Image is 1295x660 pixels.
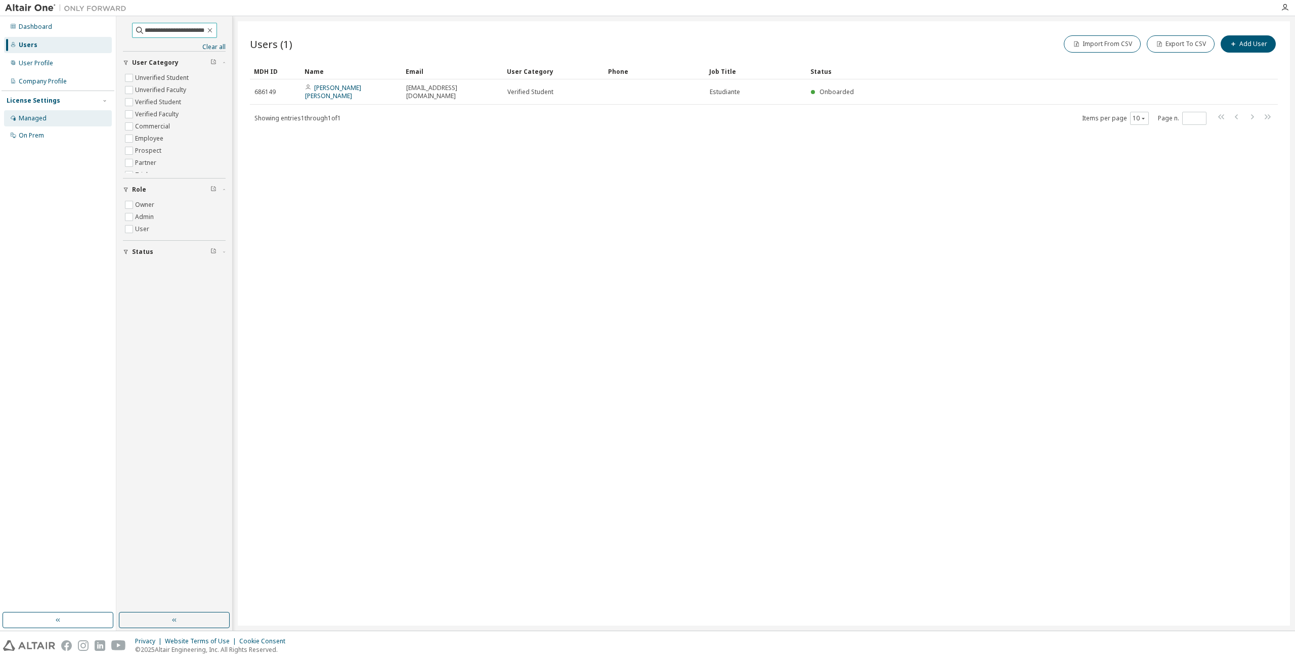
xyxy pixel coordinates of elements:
button: Role [123,179,226,201]
label: Prospect [135,145,163,157]
label: Unverified Student [135,72,191,84]
div: Dashboard [19,23,52,31]
button: Export To CSV [1147,35,1215,53]
div: Website Terms of Use [165,637,239,645]
button: Status [123,241,226,263]
span: Showing entries 1 through 1 of 1 [254,114,341,122]
a: Clear all [123,43,226,51]
span: Onboarded [819,87,854,96]
label: Trial [135,169,150,181]
span: Items per page [1082,112,1149,125]
img: youtube.svg [111,640,126,651]
div: User Profile [19,59,53,67]
div: Job Title [709,63,802,79]
span: Users (1) [250,37,292,51]
span: [EMAIL_ADDRESS][DOMAIN_NAME] [406,84,498,100]
label: Commercial [135,120,172,133]
span: Clear filter [210,248,217,256]
label: Unverified Faculty [135,84,188,96]
label: Verified Student [135,96,183,108]
label: Partner [135,157,158,169]
span: Page n. [1158,112,1206,125]
div: On Prem [19,131,44,140]
label: User [135,223,151,235]
a: [PERSON_NAME] [PERSON_NAME] [305,83,361,100]
div: Phone [608,63,701,79]
p: © 2025 Altair Engineering, Inc. All Rights Reserved. [135,645,291,654]
span: 686149 [254,88,276,96]
span: Status [132,248,153,256]
label: Verified Faculty [135,108,181,120]
div: Managed [19,114,47,122]
div: Company Profile [19,77,67,85]
button: Import From CSV [1064,35,1141,53]
div: Name [305,63,398,79]
div: Users [19,41,37,49]
div: User Category [507,63,600,79]
div: License Settings [7,97,60,105]
span: User Category [132,59,179,67]
span: Role [132,186,146,194]
button: User Category [123,52,226,74]
img: instagram.svg [78,640,89,651]
label: Owner [135,199,156,211]
button: 10 [1133,114,1146,122]
div: Status [810,63,1217,79]
button: Add User [1221,35,1276,53]
div: Email [406,63,499,79]
img: altair_logo.svg [3,640,55,651]
img: facebook.svg [61,640,72,651]
span: Clear filter [210,186,217,194]
div: MDH ID [254,63,296,79]
label: Employee [135,133,165,145]
div: Privacy [135,637,165,645]
span: Estudiante [710,88,740,96]
label: Admin [135,211,156,223]
img: Altair One [5,3,132,13]
img: linkedin.svg [95,640,105,651]
div: Cookie Consent [239,637,291,645]
span: Clear filter [210,59,217,67]
span: Verified Student [507,88,553,96]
